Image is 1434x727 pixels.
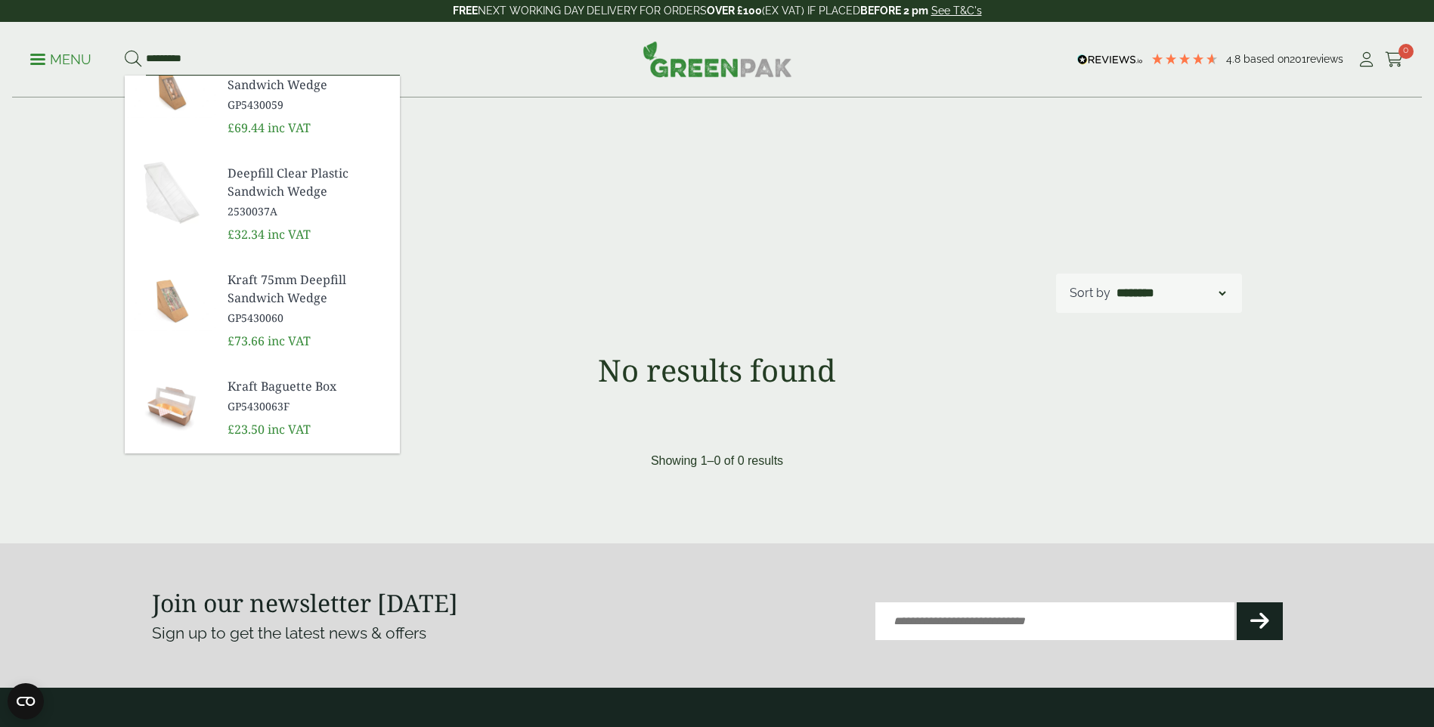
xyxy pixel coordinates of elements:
span: inc VAT [268,119,311,136]
img: GreenPak Supplies [643,41,792,77]
p: Sign up to get the latest news & offers [152,621,661,645]
span: inc VAT [268,421,311,438]
span: 0 [1398,44,1414,59]
span: Kraft 65mm Standard Sandwich Wedge [228,57,388,94]
span: GP5430063F [228,398,388,414]
span: GP5430060 [228,310,388,326]
span: Deepfill Clear Plastic Sandwich Wedge [228,164,388,200]
span: inc VAT [268,333,311,349]
span: 2530037A [228,203,388,219]
strong: OVER £100 [707,5,762,17]
p: Sort by [1070,284,1110,302]
span: £23.50 [228,421,265,438]
span: inc VAT [268,226,311,243]
h1: No results found [152,352,1283,388]
img: GP5430060 [125,265,215,337]
i: Cart [1385,52,1404,67]
span: £32.34 [228,226,265,243]
a: See T&C's [931,5,982,17]
a: 0 [1385,48,1404,71]
strong: BEFORE 2 pm [860,5,928,17]
strong: FREE [453,5,478,17]
strong: Join our newsletter [DATE] [152,586,458,619]
h1: Shop [193,151,717,195]
p: Menu [30,51,91,69]
span: reviews [1306,53,1343,65]
span: Kraft 75mm Deepfill Sandwich Wedge [228,271,388,307]
button: Open CMP widget [8,683,44,719]
img: 2530037A [125,158,215,230]
a: Menu [30,51,91,66]
a: Kraft Baguette Box GP5430063F [228,377,388,414]
span: £73.66 [228,333,265,349]
a: Deepfill Clear Plastic Sandwich Wedge 2530037A [228,164,388,219]
a: Kraft 65mm Standard Sandwich Wedge GP5430059 [228,57,388,113]
img: REVIEWS.io [1077,54,1143,65]
i: My Account [1357,52,1376,67]
span: £69.44 [228,119,265,136]
select: Shop order [1113,284,1228,302]
img: GP5430063F [125,371,215,444]
a: Kraft 75mm Deepfill Sandwich Wedge GP5430060 [228,271,388,326]
p: Showing 1–0 of 0 results [651,452,783,470]
span: GP5430059 [228,97,388,113]
span: 201 [1290,53,1306,65]
span: Kraft Baguette Box [228,377,388,395]
span: Based on [1244,53,1290,65]
span: 4.8 [1226,53,1244,65]
div: 4.79 Stars [1151,52,1219,66]
img: GP5430059 [125,51,215,124]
